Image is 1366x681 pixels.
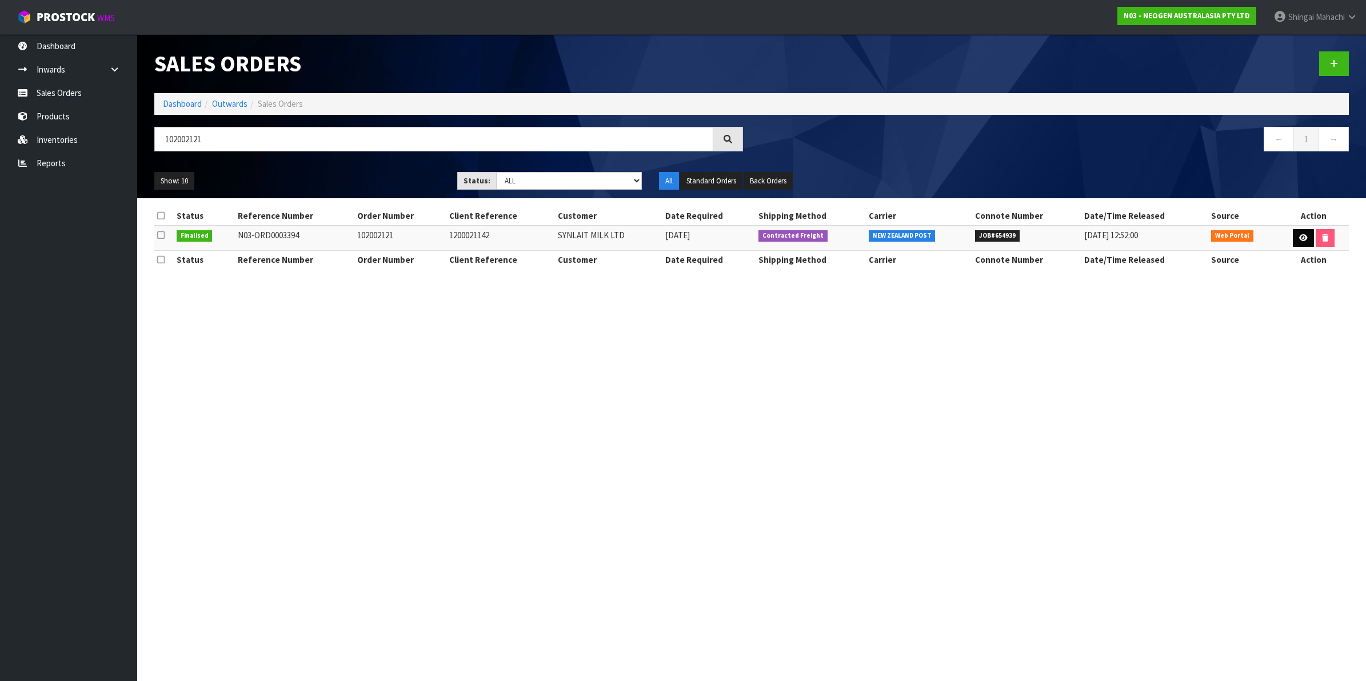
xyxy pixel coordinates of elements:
th: Carrier [866,250,973,269]
span: Mahachi [1316,11,1345,22]
nav: Page navigation [760,127,1349,155]
td: 102002121 [354,226,446,250]
th: Reference Number [235,207,354,225]
span: JOB#654939 [975,230,1020,242]
th: Client Reference [446,207,555,225]
th: Shipping Method [756,207,865,225]
th: Carrier [866,207,973,225]
button: Back Orders [744,172,793,190]
span: ProStock [37,10,95,25]
th: Status [174,207,235,225]
td: 1200021142 [446,226,555,250]
th: Date/Time Released [1081,250,1209,269]
th: Source [1208,250,1279,269]
a: 1 [1293,127,1319,151]
th: Status [174,250,235,269]
th: Action [1279,250,1349,269]
img: cube-alt.png [17,10,31,24]
th: Shipping Method [756,250,865,269]
span: NEW ZEALAND POST [869,230,936,242]
th: Source [1208,207,1279,225]
span: Shingai [1288,11,1314,22]
th: Order Number [354,250,446,269]
th: Order Number [354,207,446,225]
th: Connote Number [972,207,1081,225]
th: Customer [555,250,662,269]
th: Connote Number [972,250,1081,269]
th: Date/Time Released [1081,207,1209,225]
span: Web Portal [1211,230,1253,242]
h1: Sales Orders [154,51,743,76]
button: All [659,172,679,190]
button: Show: 10 [154,172,194,190]
a: → [1319,127,1349,151]
th: Date Required [662,207,756,225]
span: Sales Orders [258,98,303,109]
button: Standard Orders [680,172,742,190]
th: Reference Number [235,250,354,269]
a: Outwards [212,98,247,109]
small: WMS [97,13,115,23]
th: Customer [555,207,662,225]
a: Dashboard [163,98,202,109]
strong: N03 - NEOGEN AUSTRALASIA PTY LTD [1124,11,1250,21]
strong: Status: [464,176,490,186]
th: Client Reference [446,250,555,269]
span: Finalised [177,230,213,242]
span: [DATE] 12:52:00 [1084,230,1138,241]
td: N03-ORD0003394 [235,226,354,250]
td: SYNLAIT MILK LTD [555,226,662,250]
input: Search sales orders [154,127,713,151]
th: Date Required [662,250,756,269]
a: ← [1264,127,1294,151]
span: Contracted Freight [758,230,828,242]
span: [DATE] [665,230,690,241]
th: Action [1279,207,1349,225]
